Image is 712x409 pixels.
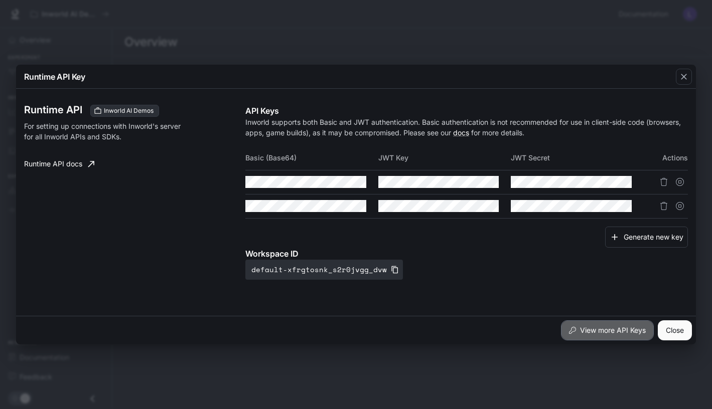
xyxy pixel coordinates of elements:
button: Generate new key [605,227,688,248]
button: Suspend API key [672,174,688,190]
button: default-xfrgtosnk_s2r0jvgg_dvw [245,260,403,280]
span: Inworld AI Demos [100,106,158,115]
button: Suspend API key [672,198,688,214]
p: Runtime API Key [24,71,85,83]
p: Inworld supports both Basic and JWT authentication. Basic authentication is not recommended for u... [245,117,688,138]
button: Delete API key [656,174,672,190]
button: Delete API key [656,198,672,214]
th: Basic (Base64) [245,146,378,170]
th: Actions [644,146,688,170]
button: View more API Keys [561,320,654,340]
div: These keys will apply to your current workspace only [90,105,159,117]
th: JWT Key [378,146,511,170]
a: docs [453,128,469,137]
p: Workspace ID [245,248,688,260]
button: Close [658,320,692,340]
p: API Keys [245,105,688,117]
th: JWT Secret [511,146,644,170]
a: Runtime API docs [20,154,98,174]
p: For setting up connections with Inworld's server for all Inworld APIs and SDKs. [24,121,184,142]
h3: Runtime API [24,105,82,115]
